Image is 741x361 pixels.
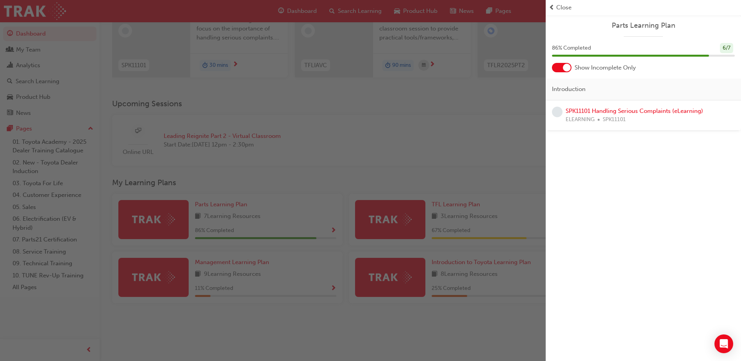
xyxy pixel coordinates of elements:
[556,3,571,12] span: Close
[714,334,733,353] div: Open Intercom Messenger
[603,115,626,124] span: SPK11101
[549,3,738,12] button: prev-iconClose
[549,3,555,12] span: prev-icon
[566,115,595,124] span: ELEARNING
[552,21,735,30] a: Parts Learning Plan
[566,107,703,114] a: SPK11101 Handling Serious Complaints (eLearning)
[552,44,591,53] span: 86 % Completed
[575,63,636,72] span: Show Incomplete Only
[552,85,586,94] span: Introduction
[552,107,562,117] span: learningRecordVerb_NONE-icon
[720,43,733,54] div: 6 / 7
